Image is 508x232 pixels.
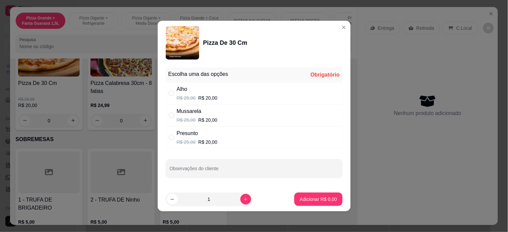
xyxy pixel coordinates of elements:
img: product-image [166,26,199,60]
p: Adicionar R$ 0,00 [300,196,337,203]
button: increase-product-quantity [240,194,251,205]
p: R$ 20,00 [198,139,217,145]
div: Pizza De 30 Cm [203,38,247,47]
p: R$ 20,00 [198,95,217,101]
div: Escolha uma das opções [168,70,228,78]
div: Alho [177,85,218,93]
div: Obrigatório [310,71,340,79]
button: decrease-product-quantity [167,194,178,205]
input: Observações do cliente [170,168,339,175]
button: Adicionar R$ 0,00 [294,193,342,206]
button: Close [339,22,349,33]
p: R$ 25,00 [177,139,196,145]
div: Mussarela [177,107,218,115]
p: R$ 25,00 [177,95,196,101]
p: R$ 25,00 [177,117,196,123]
div: Presunto [177,129,218,137]
p: R$ 20,00 [198,117,217,123]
